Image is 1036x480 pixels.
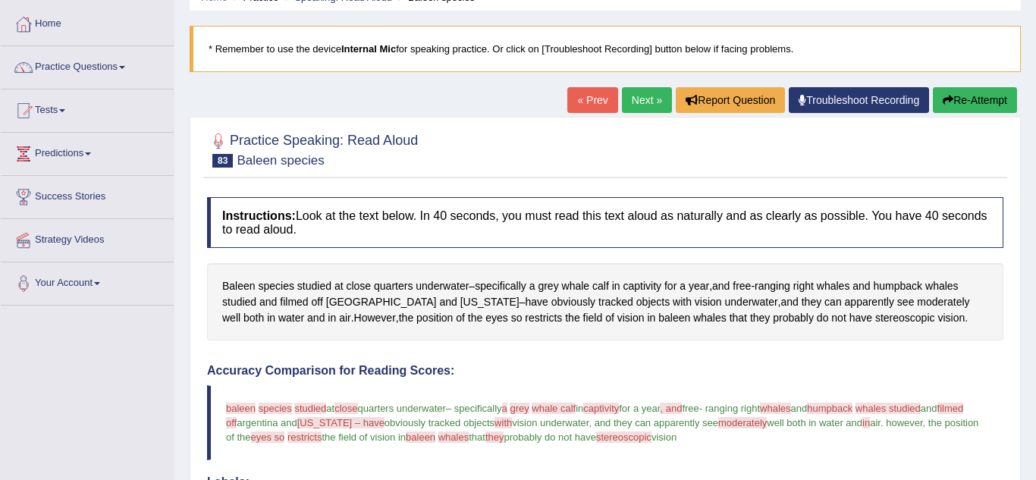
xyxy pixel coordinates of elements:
[222,209,296,222] b: Instructions:
[237,417,297,428] span: argentina and
[870,417,881,428] span: air
[438,431,469,443] span: whales
[583,310,603,326] span: Click to see word definition
[294,403,326,414] span: studied
[881,417,884,428] span: .
[760,403,790,414] span: whales
[374,278,413,294] span: Click to see word definition
[469,431,485,443] span: that
[259,403,292,414] span: species
[780,294,798,310] span: Click to see word definition
[468,310,482,326] span: Click to see word definition
[416,278,469,294] span: Click to see word definition
[705,403,760,414] span: ranging right
[598,294,633,310] span: Click to see word definition
[207,197,1003,248] h4: Look at the text below. In 40 seconds, you must read this text aloud as naturally and as clearly ...
[1,219,174,257] a: Strategy Videos
[921,403,937,414] span: and
[532,403,576,414] span: whale calf
[454,403,502,414] span: specifically
[849,310,872,326] span: Click to see word definition
[733,278,751,294] span: Click to see word definition
[651,431,677,443] span: vision
[222,294,256,310] span: Click to see word definition
[852,278,870,294] span: Click to see word definition
[636,294,670,310] span: Click to see word definition
[750,310,770,326] span: Click to see word definition
[693,310,727,326] span: Click to see word definition
[712,278,730,294] span: Click to see word definition
[664,278,677,294] span: Click to see word definition
[278,310,304,326] span: Click to see word definition
[354,310,396,326] span: Click to see word definition
[676,87,785,113] button: Report Question
[251,431,285,443] span: eyes so
[341,43,396,55] b: Internal Mic
[897,294,915,310] span: Click to see word definition
[695,294,722,310] span: Click to see word definition
[680,278,686,294] span: Click to see word definition
[689,278,709,294] span: Click to see word definition
[1,133,174,171] a: Predictions
[562,278,590,294] span: Click to see word definition
[862,417,870,428] span: in
[874,278,923,294] span: Click to see word definition
[592,278,609,294] span: Click to see word definition
[1,3,174,41] a: Home
[789,87,929,113] a: Troubleshoot Recording
[416,310,453,326] span: Click to see word definition
[824,294,842,310] span: Click to see word definition
[886,417,922,428] span: however
[222,278,256,294] span: Click to see word definition
[446,403,451,414] span: –
[385,417,494,428] span: obviously tracked objects
[287,431,322,443] span: restricts
[529,278,535,294] span: Click to see word definition
[923,417,926,428] span: ,
[494,417,512,428] span: with
[460,294,520,310] span: Click to see word definition
[673,294,692,310] span: Click to see word definition
[802,294,821,310] span: Click to see word definition
[576,403,583,414] span: in
[831,310,846,326] span: Click to see word definition
[807,403,852,414] span: humpback
[917,294,969,310] span: Click to see word definition
[207,130,418,168] h2: Practice Speaking: Read Aloud
[718,417,767,428] span: moderately
[297,417,385,428] span: [US_STATE] – have
[399,310,413,326] span: Click to see word definition
[551,294,595,310] span: Click to see word definition
[456,310,465,326] span: Click to see word definition
[622,87,672,113] a: Next »
[583,403,619,414] span: captivity
[475,278,526,294] span: Click to see word definition
[510,403,529,414] span: grey
[525,310,562,326] span: Click to see word definition
[334,403,357,414] span: close
[212,154,233,168] span: 83
[297,278,331,294] span: Click to see word definition
[845,294,894,310] span: Click to see word definition
[1,176,174,214] a: Success Stories
[791,403,808,414] span: and
[259,294,277,310] span: Click to see word definition
[439,294,457,310] span: Click to see word definition
[406,431,435,443] span: baleen
[207,364,1003,378] h4: Accuracy Comparison for Reading Scores:
[793,278,814,294] span: Click to see word definition
[730,310,747,326] span: Click to see word definition
[1,89,174,127] a: Tests
[226,417,237,428] span: off
[937,403,964,414] span: filmed
[937,310,965,326] span: Click to see word definition
[612,278,620,294] span: Click to see word definition
[190,26,1021,72] blockquote: * Remember to use the device for speaking practice. Or click on [Troubleshoot Recording] button b...
[339,310,351,326] span: Click to see word definition
[933,87,1017,113] button: Re-Attempt
[767,417,862,428] span: well both in water and
[925,278,959,294] span: Click to see word definition
[222,310,240,326] span: Click to see word definition
[512,417,589,428] span: vision underwater
[267,310,275,326] span: Click to see word definition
